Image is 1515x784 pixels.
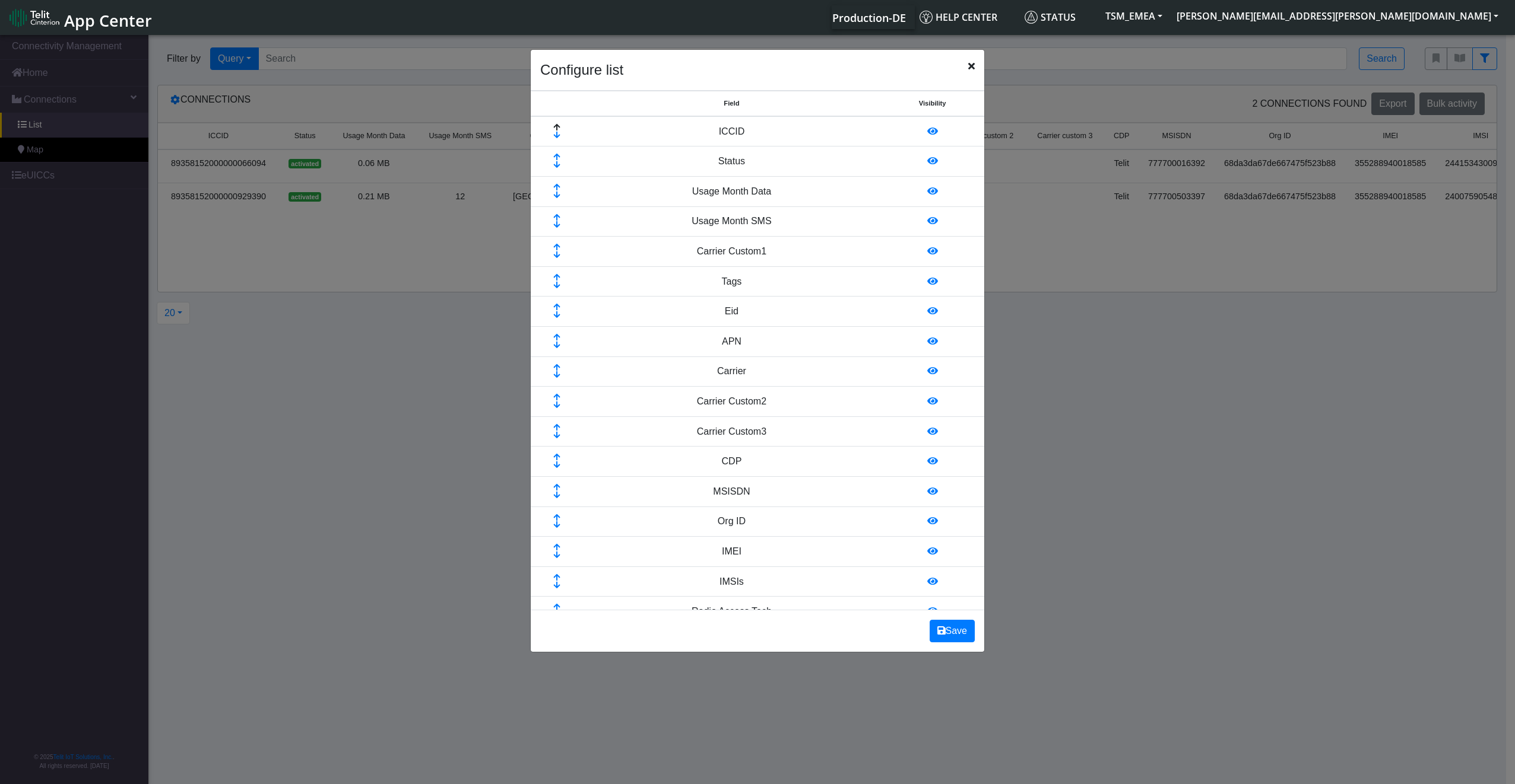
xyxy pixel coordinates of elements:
[920,11,933,24] img: knowledge.svg
[583,116,881,146] td: ICCID
[1025,11,1076,24] span: Status
[1098,5,1169,27] button: TSM_EMEA
[1025,11,1038,24] img: status.svg
[583,506,881,537] td: Org ID
[64,9,152,31] span: App Center
[583,206,881,237] td: Usage Month SMS
[832,11,906,25] span: Production-DE
[583,266,881,297] td: Tags
[968,59,975,74] span: Close
[583,356,881,387] td: Carrier
[583,476,881,506] td: MSISDN
[583,387,881,417] td: Carrier Custom2
[880,91,984,116] th: Visibility
[583,566,881,597] td: IMSIs
[920,11,997,24] span: Help center
[583,176,881,206] td: Usage Month Data
[9,8,59,27] img: logo-telit-cinterion-gw-new.png
[930,620,975,642] button: Save
[583,297,881,327] td: Eid
[583,91,881,116] th: Field
[583,537,881,567] td: IMEI
[540,59,623,81] h4: Configure list
[583,326,881,356] td: APN
[1169,5,1506,27] button: [PERSON_NAME][EMAIL_ADDRESS][PERSON_NAME][DOMAIN_NAME]
[583,237,881,267] td: Carrier Custom1
[583,447,881,477] td: CDP
[583,416,881,447] td: Carrier Custom3
[832,5,905,29] a: Your current platform instance
[583,597,881,627] td: Radio Access Tech
[583,146,881,177] td: Status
